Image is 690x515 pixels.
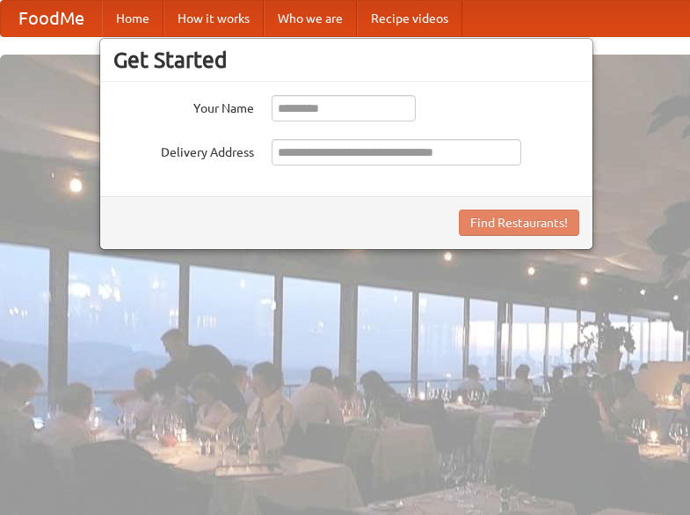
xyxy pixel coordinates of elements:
[113,95,254,117] label: Your Name
[102,1,163,36] a: Home
[113,139,254,161] label: Delivery Address
[459,210,579,236] button: Find Restaurants!
[163,1,264,36] a: How it works
[264,1,357,36] a: Who we are
[357,1,462,36] a: Recipe videos
[113,47,579,73] h3: Get Started
[1,1,102,36] a: FoodMe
